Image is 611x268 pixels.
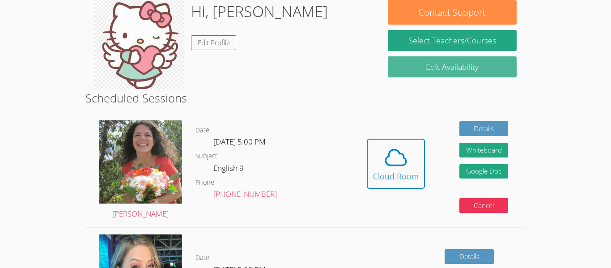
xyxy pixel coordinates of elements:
[213,189,277,199] a: [PHONE_NUMBER]
[373,170,419,183] div: Cloud Room
[388,30,517,51] a: Select Teachers/Courses
[459,121,509,136] a: Details
[445,249,494,264] a: Details
[85,89,526,106] h2: Scheduled Sessions
[195,252,209,264] dt: Date
[99,120,182,204] img: avatar.png
[213,162,246,177] dd: English 9
[195,177,214,188] dt: Phone
[191,35,237,50] a: Edit Profile
[195,151,217,162] dt: Subject
[459,198,509,213] button: Cancel
[99,120,182,221] a: [PERSON_NAME]
[459,143,509,157] button: Whiteboard
[195,125,209,136] dt: Date
[367,139,425,189] button: Cloud Room
[213,136,266,147] span: [DATE] 5:00 PM
[459,164,509,179] a: Google Doc
[388,56,517,77] a: Edit Availability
